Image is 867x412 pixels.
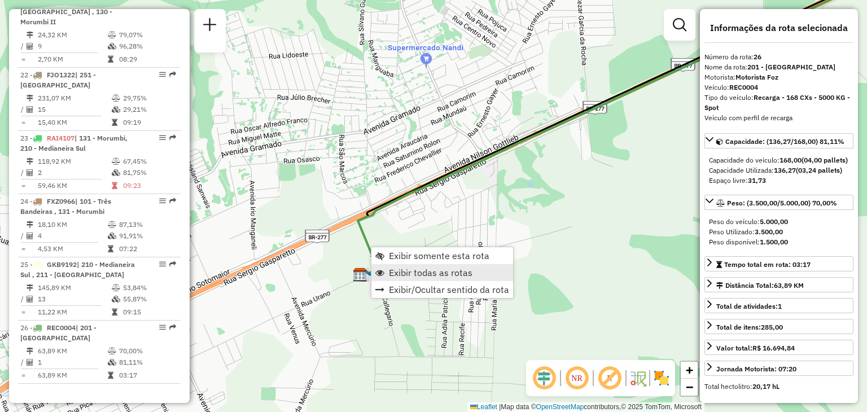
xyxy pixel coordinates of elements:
[371,247,513,264] li: Exibir somente esta rota
[37,293,111,305] td: 13
[37,104,111,115] td: 15
[108,348,116,354] i: % de utilização do peso
[725,137,844,146] span: Capacidade: (136,27/168,00) 81,11%
[47,71,75,79] span: FJO1322
[37,41,107,52] td: 9
[353,268,367,282] img: CDD Foz do Iguaçu
[37,29,107,41] td: 24,32 KM
[389,285,509,294] span: Exibir/Ocultar sentido da rota
[729,83,758,91] strong: REC0004
[27,221,33,228] i: Distância Total
[119,29,176,41] td: 79,07%
[122,306,176,318] td: 09:15
[122,282,176,293] td: 53,84%
[467,402,704,412] div: Map data © contributors,© 2025 TomTom, Microsoft
[716,343,795,353] div: Valor total:
[27,43,33,50] i: Total de Atividades
[108,56,113,63] i: Tempo total em rota
[112,106,120,113] i: % de utilização da cubagem
[389,268,472,277] span: Exibir todas as rotas
[704,52,853,62] div: Número da rota:
[20,167,26,178] td: /
[37,243,107,255] td: 4,53 KM
[704,256,853,271] a: Tempo total em rota: 03:17
[531,365,558,392] span: Ocultar deslocamento
[536,403,584,411] a: OpenStreetMap
[119,219,176,230] td: 87,13%
[371,264,513,281] li: Exibir todas as rotas
[761,323,783,331] strong: 285,00
[686,380,693,394] span: −
[704,319,853,334] a: Total de itens:285,00
[704,277,853,292] a: Distância Total:63,89 KM
[159,324,166,331] em: Opções
[20,134,128,152] span: 23 -
[199,14,221,39] a: Nova sessão e pesquisa
[563,365,590,392] span: Ocultar NR
[704,340,853,355] a: Valor total:R$ 16.694,84
[27,95,33,102] i: Distância Total
[37,306,111,318] td: 11,22 KM
[169,261,176,268] em: Rota exportada
[774,166,796,174] strong: 136,27
[122,156,176,167] td: 67,45%
[47,260,77,269] span: GKB9192
[119,230,176,242] td: 91,91%
[108,359,116,366] i: % de utilização da cubagem
[37,180,111,191] td: 59,46 KM
[20,293,26,305] td: /
[704,93,850,112] strong: Recarga - 168 CXs - 5000 KG - Spot
[780,156,802,164] strong: 168,00
[108,372,113,379] i: Tempo total em rota
[108,32,116,38] i: % de utilização do peso
[112,284,120,291] i: % de utilização do peso
[37,117,111,128] td: 15,40 KM
[119,357,176,368] td: 81,11%
[709,165,849,176] div: Capacidade Utilizada:
[122,117,176,128] td: 09:19
[112,169,120,176] i: % de utilização da cubagem
[27,296,33,303] i: Total de Atividades
[37,357,107,368] td: 1
[112,95,120,102] i: % de utilização do peso
[37,219,107,230] td: 18,10 KM
[119,54,176,65] td: 08:29
[754,52,761,61] strong: 26
[112,309,117,315] i: Tempo total em rota
[774,281,804,290] span: 63,89 KM
[704,93,853,113] div: Tipo do veículo:
[681,362,698,379] a: Zoom in
[704,212,853,252] div: Peso: (3.500,00/5.000,00) 70,00%
[27,284,33,291] i: Distância Total
[159,261,166,268] em: Opções
[20,230,26,242] td: /
[169,71,176,78] em: Rota exportada
[122,167,176,178] td: 81,75%
[27,158,33,165] i: Distância Total
[596,365,623,392] span: Exibir rótulo
[668,14,691,36] a: Exibir filtros
[20,357,26,368] td: /
[704,298,853,313] a: Total de atividades:1
[108,43,116,50] i: % de utilização da cubagem
[27,106,33,113] i: Total de Atividades
[20,71,96,89] span: 22 -
[716,302,782,310] span: Total de atividades:
[735,73,778,81] strong: Motorista Foz
[122,293,176,305] td: 55,87%
[122,180,176,191] td: 09:23
[159,134,166,141] em: Opções
[755,227,783,236] strong: 3.500,00
[108,233,116,239] i: % de utilização da cubagem
[27,359,33,366] i: Total de Atividades
[20,323,97,342] span: | 201 - [GEOGRAPHIC_DATA]
[709,237,849,247] div: Peso disponível:
[169,324,176,331] em: Rota exportada
[716,364,796,374] div: Jornada Motorista: 07:20
[704,62,853,72] div: Nome da rota:
[20,180,26,191] td: =
[112,119,117,126] i: Tempo total em rota
[499,403,501,411] span: |
[724,260,811,269] span: Tempo total em rota: 03:17
[37,345,107,357] td: 63,89 KM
